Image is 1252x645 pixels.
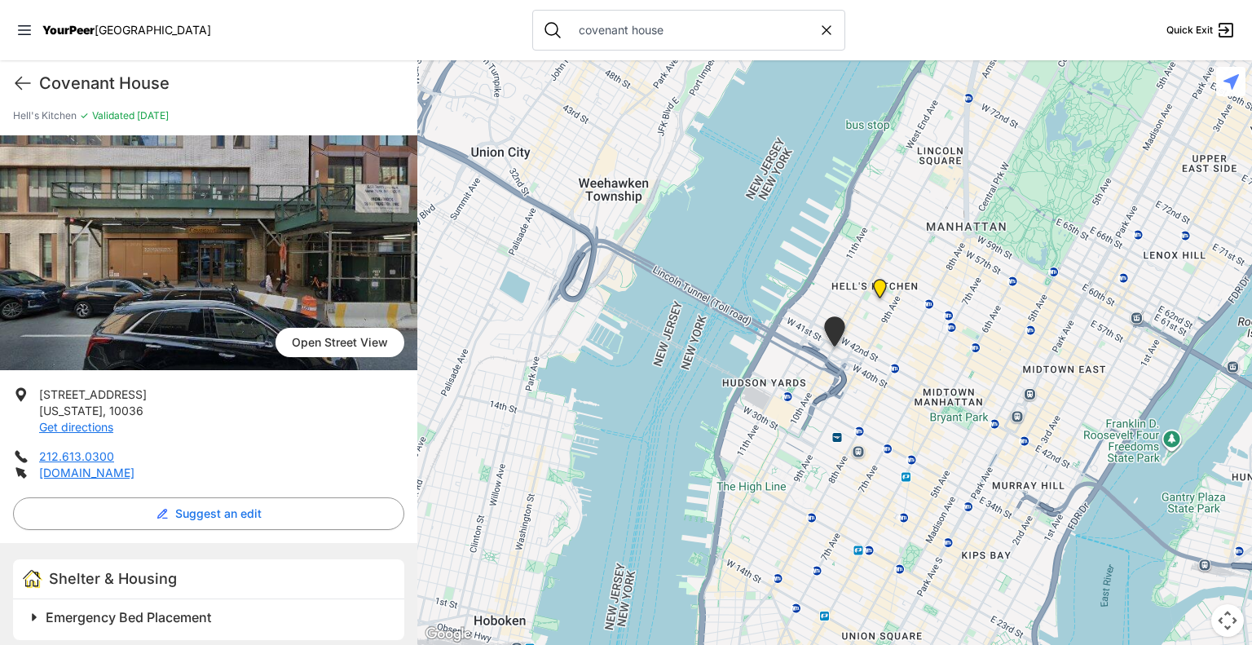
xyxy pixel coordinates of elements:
[276,328,404,357] span: Open Street View
[39,449,114,463] a: 212.613.0300
[109,404,143,417] span: 10036
[175,506,262,522] span: Suggest an edit
[39,466,134,479] a: [DOMAIN_NAME]
[49,570,177,587] span: Shelter & Housing
[13,109,77,122] span: Hell's Kitchen
[42,23,95,37] span: YourPeer
[863,272,897,311] div: Manhattan
[569,22,818,38] input: Search
[421,624,475,645] img: Google
[1211,604,1244,637] button: Map camera controls
[39,72,404,95] h1: Covenant House
[814,310,855,360] div: New York
[421,624,475,645] a: Open this area in Google Maps (opens a new window)
[1166,20,1236,40] a: Quick Exit
[1166,24,1213,37] span: Quick Exit
[13,497,404,530] button: Suggest an edit
[92,109,134,121] span: Validated
[39,420,113,434] a: Get directions
[42,25,211,35] a: YourPeer[GEOGRAPHIC_DATA]
[95,23,211,37] span: [GEOGRAPHIC_DATA]
[103,404,106,417] span: ,
[39,404,103,417] span: [US_STATE]
[134,109,169,121] span: [DATE]
[46,609,211,625] span: Emergency Bed Placement
[80,109,89,122] span: ✓
[39,387,147,401] span: [STREET_ADDRESS]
